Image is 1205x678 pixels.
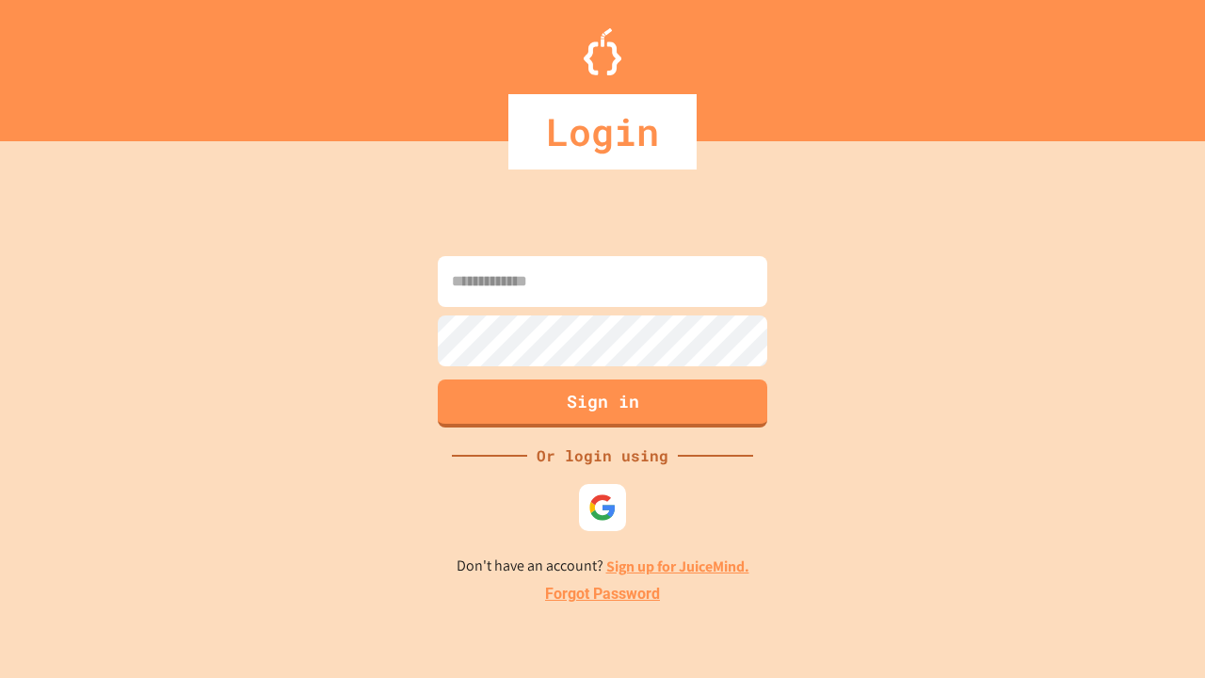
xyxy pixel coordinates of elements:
[527,444,678,467] div: Or login using
[606,557,749,576] a: Sign up for JuiceMind.
[438,379,767,428] button: Sign in
[1126,603,1186,659] iframe: chat widget
[588,493,617,522] img: google-icon.svg
[1049,521,1186,601] iframe: chat widget
[545,583,660,605] a: Forgot Password
[508,94,697,169] div: Login
[457,555,749,578] p: Don't have an account?
[584,28,621,75] img: Logo.svg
